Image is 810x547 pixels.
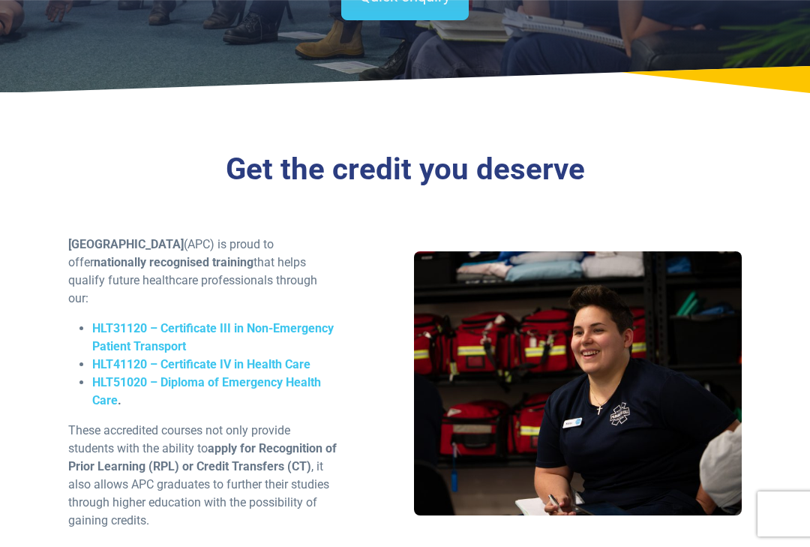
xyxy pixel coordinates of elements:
[68,237,184,251] span: [GEOGRAPHIC_DATA]
[68,152,742,188] h3: Get the credit you deserve
[92,321,334,353] a: HLT31120 – Certificate III in Non-Emergency Patient Transport
[92,357,310,371] a: HLT41120 – Certificate IV in Health Care
[118,393,121,407] span: .
[68,423,290,455] span: These accredited courses not only provide students with the ability to
[92,375,321,407] a: HLT51020 – Diploma of Emergency Health Care
[68,255,317,305] span: that helps qualify future healthcare professionals through our:
[94,255,253,269] span: nationally recognised training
